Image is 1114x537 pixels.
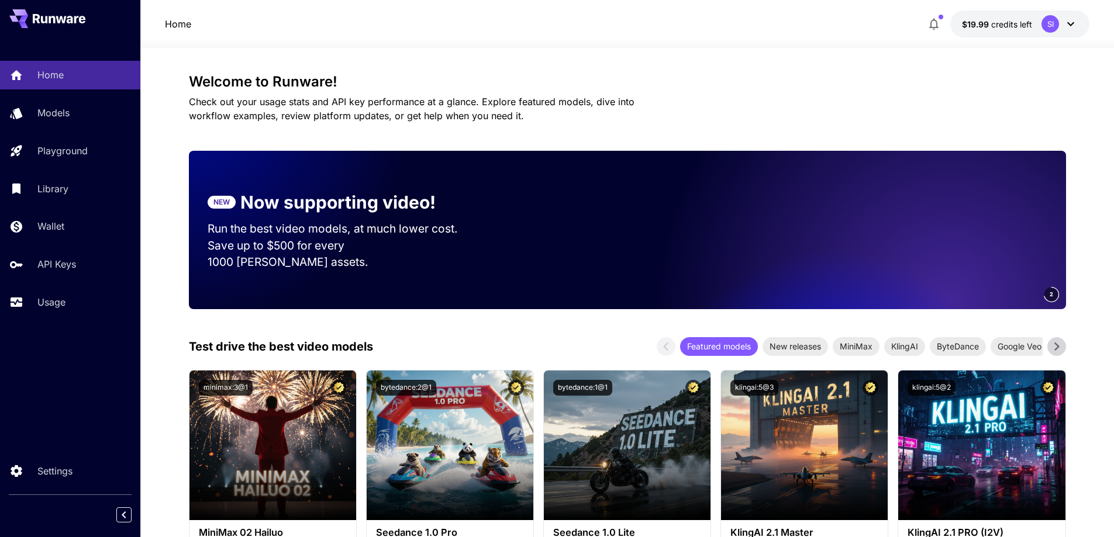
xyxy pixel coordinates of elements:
img: alt [544,370,711,520]
p: Models [37,106,70,120]
button: Certified Model – Vetted for best performance and includes a commercial license. [685,380,701,396]
img: alt [721,370,888,520]
span: $19.99 [962,19,991,29]
span: Featured models [680,340,758,352]
button: bytedance:1@1 [553,380,612,396]
div: Collapse sidebar [125,504,140,525]
div: MiniMax [833,337,880,356]
div: SI [1041,15,1059,33]
p: Wallet [37,219,64,233]
div: Google Veo [991,337,1049,356]
img: alt [189,370,356,520]
img: alt [898,370,1065,520]
span: Google Veo [991,340,1049,352]
span: 2 [1050,290,1053,299]
button: Certified Model – Vetted for best performance and includes a commercial license. [863,380,878,396]
span: ByteDance [930,340,986,352]
p: NEW [213,197,230,207]
button: Certified Model – Vetted for best performance and includes a commercial license. [331,380,347,396]
button: bytedance:2@1 [376,380,436,396]
p: Playground [37,144,88,158]
span: KlingAI [884,340,925,352]
p: Test drive the best video models [189,338,373,355]
div: New releases [763,337,828,356]
button: Certified Model – Vetted for best performance and includes a commercial license. [1040,380,1056,396]
p: Run the best video models, at much lower cost. [208,220,480,237]
p: Usage [37,295,65,309]
button: minimax:3@1 [199,380,253,396]
p: Library [37,182,68,196]
span: credits left [991,19,1032,29]
div: Featured models [680,337,758,356]
span: Check out your usage stats and API key performance at a glance. Explore featured models, dive int... [189,96,634,122]
p: Save up to $500 for every 1000 [PERSON_NAME] assets. [208,237,480,271]
span: MiniMax [833,340,880,352]
button: klingai:5@2 [908,380,956,396]
nav: breadcrumb [165,17,191,31]
p: Settings [37,464,73,478]
div: ByteDance [930,337,986,356]
p: Now supporting video! [240,189,436,216]
p: Home [37,68,64,82]
button: Collapse sidebar [116,507,132,522]
div: KlingAI [884,337,925,356]
p: API Keys [37,257,76,271]
div: $19.9948 [962,18,1032,30]
button: $19.9948SI [950,11,1089,37]
h3: Welcome to Runware! [189,74,1066,90]
img: alt [367,370,533,520]
button: klingai:5@3 [730,380,778,396]
button: Certified Model – Vetted for best performance and includes a commercial license. [508,380,524,396]
span: New releases [763,340,828,352]
a: Home [165,17,191,31]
